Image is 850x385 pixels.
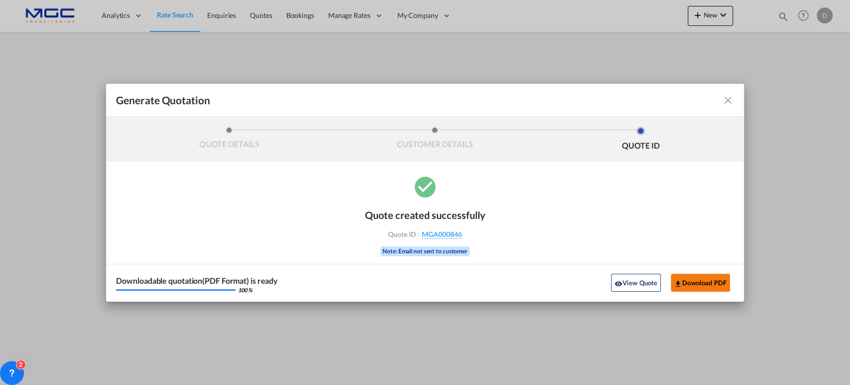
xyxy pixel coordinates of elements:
[365,209,486,221] div: Quote created successfully
[538,127,743,154] li: QUOTE ID
[422,230,462,239] span: MGA000846
[332,127,538,154] li: CUSTOMER DETAILS
[106,84,743,302] md-dialog: Generate QuotationQUOTE ...
[367,230,483,239] div: Quote ID :
[413,174,438,199] md-icon: icon-checkbox-marked-circle
[722,94,734,106] md-icon: icon-close fg-AAA8AD cursor m-0
[126,127,332,154] li: QUOTE DETAILS
[611,274,661,292] button: icon-eyeView Quote
[116,94,210,107] span: Generate Quotation
[116,277,278,285] div: Downloadable quotation(PDF Format) is ready
[380,246,470,256] div: Note: Email not sent to customer
[674,280,682,288] md-icon: icon-download
[671,274,730,292] button: Download PDF
[614,280,622,288] md-icon: icon-eye
[238,287,252,293] div: 100 %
